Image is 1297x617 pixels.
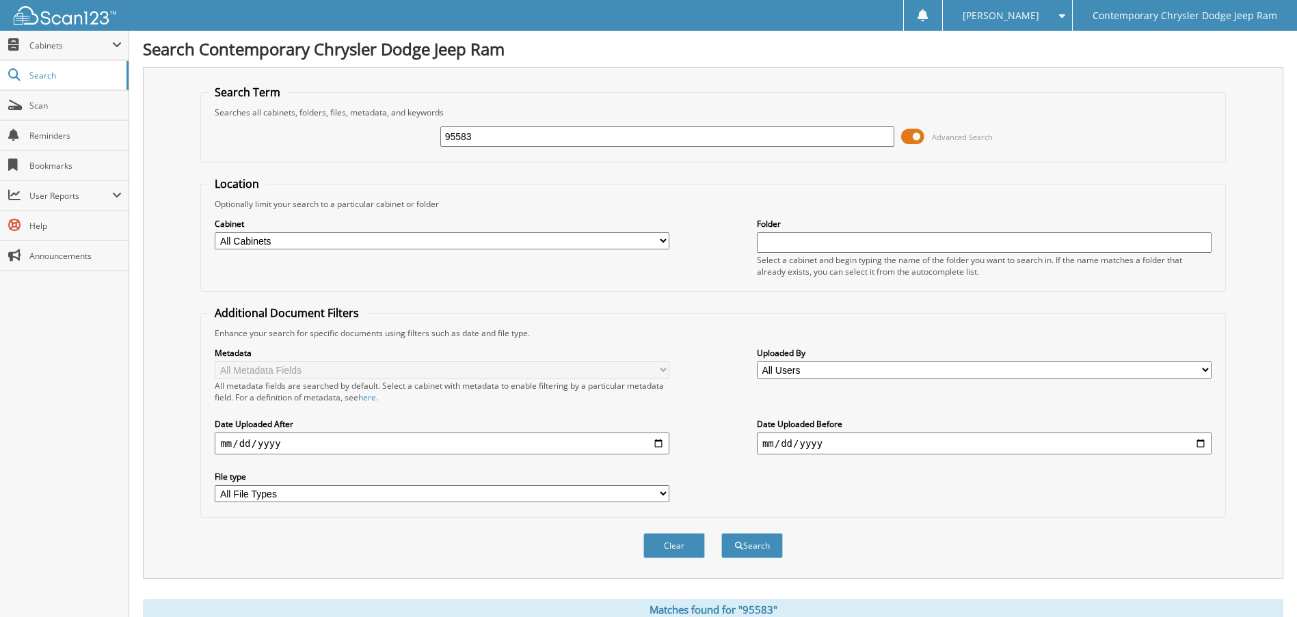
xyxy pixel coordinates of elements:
span: Cabinets [29,40,112,51]
input: end [757,433,1212,454]
label: Date Uploaded Before [757,418,1212,430]
button: Clear [643,533,705,558]
input: start [215,433,669,454]
div: All metadata fields are searched by default. Select a cabinet with metadata to enable filtering b... [215,380,669,403]
button: Search [721,533,783,558]
div: Searches all cabinets, folders, files, metadata, and keywords [208,107,1218,118]
label: Metadata [215,347,669,359]
span: Scan [29,100,122,111]
a: here [358,392,376,403]
div: Optionally limit your search to a particular cabinet or folder [208,198,1218,210]
legend: Location [208,176,266,191]
span: Bookmarks [29,160,122,172]
legend: Search Term [208,85,287,100]
div: Enhance your search for specific documents using filters such as date and file type. [208,327,1218,339]
label: Folder [757,218,1212,230]
span: Search [29,70,120,81]
label: File type [215,471,669,482]
h1: Search Contemporary Chrysler Dodge Jeep Ram [143,38,1283,60]
span: Contemporary Chrysler Dodge Jeep Ram [1093,12,1277,20]
span: Reminders [29,130,122,141]
span: Announcements [29,250,122,262]
label: Date Uploaded After [215,418,669,430]
span: User Reports [29,190,112,202]
span: Advanced Search [932,132,993,142]
legend: Additional Document Filters [208,305,366,320]
label: Uploaded By [757,347,1212,359]
span: Help [29,220,122,232]
span: [PERSON_NAME] [963,12,1039,20]
img: scan123-logo-white.svg [14,6,116,25]
label: Cabinet [215,218,669,230]
div: Select a cabinet and begin typing the name of the folder you want to search in. If the name match... [757,254,1212,277]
